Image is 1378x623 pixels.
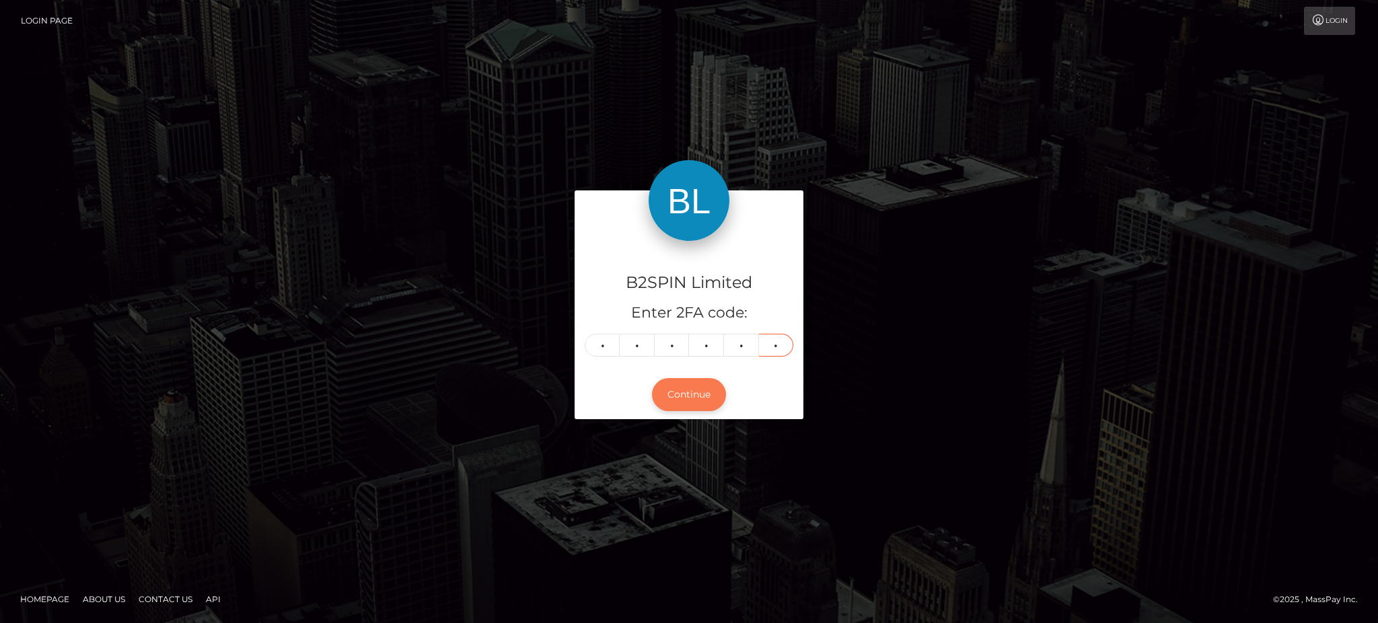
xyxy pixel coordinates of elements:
a: Homepage [15,589,75,610]
a: Login Page [21,7,73,35]
a: About Us [77,589,131,610]
a: Contact Us [133,589,198,610]
button: Continue [652,378,726,411]
a: Login [1304,7,1355,35]
h5: Enter 2FA code: [585,303,793,324]
a: API [201,589,226,610]
img: B2SPIN Limited [649,160,729,241]
h4: B2SPIN Limited [585,271,793,295]
div: © 2025 , MassPay Inc. [1273,592,1368,607]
